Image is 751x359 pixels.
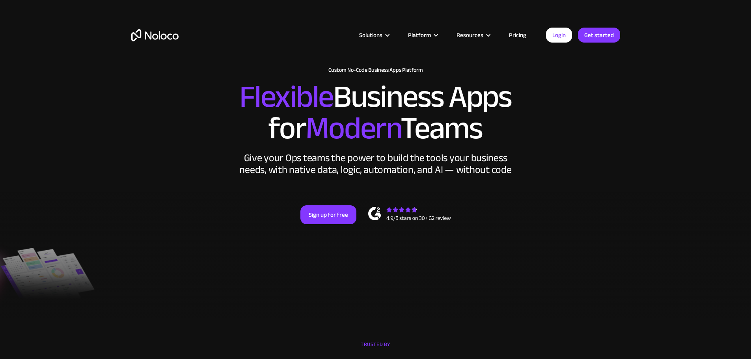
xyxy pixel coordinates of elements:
span: Modern [306,99,401,158]
div: Resources [447,30,499,40]
a: Sign up for free [300,205,356,224]
div: Give your Ops teams the power to build the tools your business needs, with native data, logic, au... [238,152,514,176]
a: Pricing [499,30,536,40]
span: Flexible [239,67,333,126]
div: Solutions [349,30,398,40]
div: Platform [398,30,447,40]
a: Get started [578,28,620,43]
a: Login [546,28,572,43]
div: Solutions [359,30,382,40]
a: home [131,29,179,41]
div: Resources [457,30,483,40]
div: Platform [408,30,431,40]
h2: Business Apps for Teams [131,81,620,144]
